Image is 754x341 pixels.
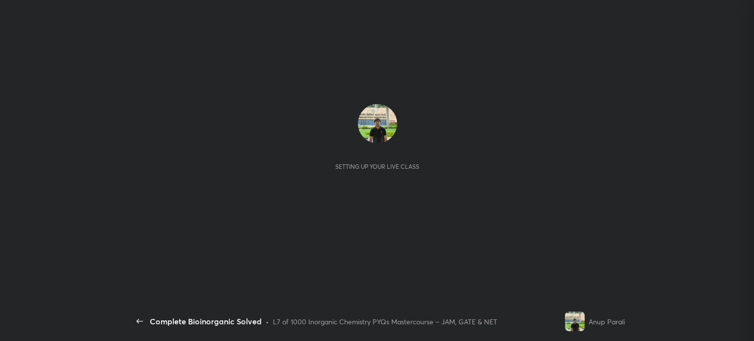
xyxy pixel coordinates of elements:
img: 2782fdca8abe4be7a832ca4e3fcd32a4.jpg [565,312,585,331]
img: 2782fdca8abe4be7a832ca4e3fcd32a4.jpg [358,104,397,143]
div: Anup Parali [589,316,625,327]
div: • [266,316,269,327]
div: L7 of 1000 Inorganic Chemistry PYQs Mastercourse – JAM, GATE & NET [273,316,497,327]
div: Complete Bioinorganic Solved [150,315,262,327]
div: Setting up your live class [335,163,419,170]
